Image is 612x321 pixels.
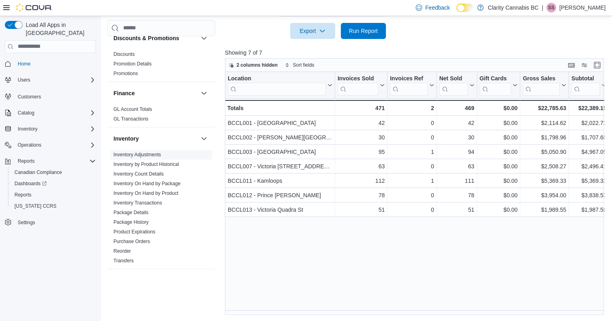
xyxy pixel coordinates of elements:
[113,248,131,254] span: Reorder
[14,92,44,102] a: Customers
[113,210,148,215] a: Package Details
[479,176,517,186] div: $0.00
[113,276,198,284] button: Loyalty
[571,118,606,128] div: $2,022.73
[113,151,161,158] span: Inventory Adjustments
[228,118,332,128] div: BCCL001 - [GEOGRAPHIC_DATA]
[479,118,517,128] div: $0.00
[14,124,96,134] span: Inventory
[14,59,96,69] span: Home
[113,219,148,225] span: Package History
[228,133,332,142] div: BCCL002 - [PERSON_NAME][GEOGRAPHIC_DATA]
[2,90,99,102] button: Customers
[23,21,96,37] span: Load All Apps in [GEOGRAPHIC_DATA]
[439,190,474,200] div: 78
[18,219,35,226] span: Settings
[113,51,135,57] a: Discounts
[11,201,96,211] span: Washington CCRS
[14,192,31,198] span: Reports
[439,205,474,215] div: 51
[425,4,450,12] span: Feedback
[439,176,474,186] div: 111
[479,190,517,200] div: $0.00
[439,75,468,83] div: Net Sold
[107,150,215,269] div: Inventory
[523,118,566,128] div: $2,114.62
[225,60,281,70] button: 2 columns hidden
[338,205,385,215] div: 51
[439,133,474,142] div: 30
[11,179,50,188] a: Dashboards
[14,91,96,101] span: Customers
[479,133,517,142] div: $0.00
[113,34,198,42] button: Discounts & Promotions
[14,108,96,118] span: Catalog
[559,3,606,12] p: [PERSON_NAME]
[571,205,606,215] div: $1,987.50
[592,60,602,70] button: Enter fullscreen
[390,103,434,113] div: 2
[11,190,35,200] a: Reports
[2,217,99,228] button: Settings
[228,205,332,215] div: BCCL013 - Victoria Quadra St
[390,118,434,128] div: 0
[571,162,606,171] div: $2,496.41
[113,200,162,206] a: Inventory Transactions
[113,135,139,143] h3: Inventory
[18,142,41,148] span: Operations
[228,147,332,157] div: BCCL003 - [GEOGRAPHIC_DATA]
[390,75,427,83] div: Invoices Ref
[107,104,215,127] div: Finance
[228,75,332,96] button: Location
[113,180,181,187] span: Inventory On Hand by Package
[113,171,164,177] span: Inventory Count Details
[341,23,386,39] button: Run Report
[523,75,566,96] button: Gross Sales
[338,133,385,142] div: 30
[390,176,434,186] div: 1
[579,60,589,70] button: Display options
[571,75,606,96] button: Subtotal
[237,62,278,68] span: 2 columns hidden
[571,147,606,157] div: $4,967.05
[8,167,99,178] button: Canadian Compliance
[571,176,606,186] div: $5,369.33
[113,61,152,67] span: Promotion Details
[14,108,37,118] button: Catalog
[113,106,152,112] span: GL Account Totals
[199,88,209,98] button: Finance
[390,75,434,96] button: Invoices Ref
[18,158,35,164] span: Reports
[113,229,155,235] span: Product Expirations
[228,75,326,83] div: Location
[5,55,96,249] nav: Complex example
[479,75,517,96] button: Gift Cards
[439,118,474,128] div: 42
[390,190,434,200] div: 0
[349,27,378,35] span: Run Report
[11,168,96,177] span: Canadian Compliance
[113,70,138,77] span: Promotions
[2,74,99,86] button: Users
[571,75,600,96] div: Subtotal
[225,49,608,57] p: Showing 7 of 7
[390,75,427,96] div: Invoices Ref
[567,60,576,70] button: Keyboard shortcuts
[228,190,332,200] div: BCCL012 - Prince [PERSON_NAME]
[390,162,434,171] div: 0
[338,162,385,171] div: 63
[8,189,99,200] button: Reports
[523,176,566,186] div: $5,369.33
[338,176,385,186] div: 112
[14,156,96,166] span: Reports
[338,75,378,96] div: Invoices Sold
[199,134,209,143] button: Inventory
[14,156,38,166] button: Reports
[282,60,317,70] button: Sort fields
[14,218,38,227] a: Settings
[113,248,131,254] a: Reorder
[18,110,34,116] span: Catalog
[113,190,178,196] span: Inventory On Hand by Product
[542,3,543,12] p: |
